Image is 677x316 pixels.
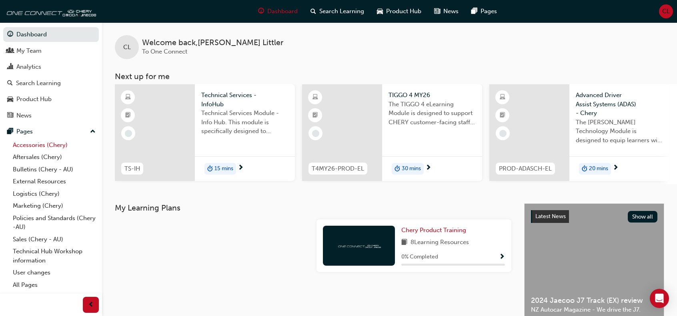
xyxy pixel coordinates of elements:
[201,109,288,136] span: Technical Services Module - Info Hub. This module is specifically designed to address the require...
[124,164,140,173] span: TS-IH
[102,72,677,81] h3: Next up for me
[10,175,99,188] a: External Resources
[88,300,94,310] span: prev-icon
[395,164,400,174] span: duration-icon
[16,62,41,72] div: Analytics
[3,92,99,107] a: Product Hub
[389,100,476,127] span: The TIGGO 4 eLearning Module is designed to support CHERY customer-facing staff with the product ...
[401,238,407,248] span: book-icon
[115,84,295,181] a: TS-IHTechnical Services - InfoHubTechnical Services Module - Info Hub. This module is specificall...
[7,48,13,55] span: people-icon
[10,212,99,233] a: Policies and Standards (Chery -AU)
[659,4,673,18] button: CL
[389,91,476,100] span: TIGGO 4 MY26
[10,151,99,163] a: Aftersales (Chery)
[312,110,318,121] span: booktick-icon
[125,92,131,103] span: learningResourceType_ELEARNING-icon
[589,164,608,173] span: 20 mins
[401,252,438,262] span: 0 % Completed
[499,164,552,173] span: PROD-ADASCH-EL
[500,92,505,103] span: learningResourceType_ELEARNING-icon
[402,164,421,173] span: 30 mins
[499,130,507,137] span: learningRecordVerb_NONE-icon
[125,130,132,137] span: learningRecordVerb_NONE-icon
[4,3,96,19] img: oneconnect
[337,242,381,249] img: oneconnect
[3,108,99,123] a: News
[582,164,587,174] span: duration-icon
[628,211,658,223] button: Show all
[531,305,657,314] span: NZ Autocar Magazine - We drive the J7.
[10,245,99,266] a: Technical Hub Workshop information
[201,91,288,109] span: Technical Services - InfoHub
[123,43,131,52] span: CL
[207,164,213,174] span: duration-icon
[10,188,99,200] a: Logistics (Chery)
[500,110,505,121] span: booktick-icon
[576,118,663,145] span: The [PERSON_NAME] Technology Module is designed to equip learners with essential knowledge about ...
[7,31,13,38] span: guage-icon
[7,112,13,119] span: news-icon
[142,38,283,48] span: Welcome back , [PERSON_NAME] Littler
[319,7,364,16] span: Search Learning
[10,233,99,246] a: Sales (Chery - AU)
[499,252,505,262] button: Show Progress
[267,7,298,16] span: Dashboard
[16,79,61,88] div: Search Learning
[10,279,99,291] a: All Pages
[7,96,13,103] span: car-icon
[3,27,99,42] a: Dashboard
[7,80,13,87] span: search-icon
[16,95,52,104] div: Product Hub
[7,64,13,71] span: chart-icon
[10,200,99,212] a: Marketing (Chery)
[411,238,469,248] span: 8 Learning Resources
[142,48,187,55] span: To One Connect
[304,3,371,20] a: search-iconSearch Learning
[531,296,657,305] span: 2024 Jaecoo J7 Track (EX) review
[214,164,233,173] span: 15 mins
[662,7,670,16] span: CL
[10,163,99,176] a: Bulletins (Chery - AU)
[386,7,421,16] span: Product Hub
[302,84,482,181] a: T4MY26-PROD-ELTIGGO 4 MY26The TIGGO 4 eLearning Module is designed to support CHERY customer-faci...
[443,7,459,16] span: News
[16,111,32,120] div: News
[90,127,96,137] span: up-icon
[3,76,99,91] a: Search Learning
[3,124,99,139] button: Pages
[312,92,318,103] span: learningResourceType_ELEARNING-icon
[252,3,304,20] a: guage-iconDashboard
[489,84,669,181] a: PROD-ADASCH-ELAdvanced Driver Assist Systems (ADAS) - CheryThe [PERSON_NAME] Technology Module is...
[613,165,619,172] span: next-icon
[650,289,669,308] div: Open Intercom Messenger
[434,6,440,16] span: news-icon
[7,128,13,135] span: pages-icon
[428,3,465,20] a: news-iconNews
[258,6,264,16] span: guage-icon
[401,227,466,234] span: Chery Product Training
[3,44,99,58] a: My Team
[238,165,244,172] span: next-icon
[401,226,469,235] a: Chery Product Training
[310,6,316,16] span: search-icon
[115,203,511,213] h3: My Learning Plans
[377,6,383,16] span: car-icon
[16,46,42,56] div: My Team
[531,210,657,223] a: Latest NewsShow all
[425,165,431,172] span: next-icon
[465,3,503,20] a: pages-iconPages
[312,130,319,137] span: learningRecordVerb_NONE-icon
[499,254,505,261] span: Show Progress
[3,26,99,124] button: DashboardMy TeamAnalyticsSearch LearningProduct HubNews
[3,60,99,74] a: Analytics
[10,139,99,151] a: Accessories (Chery)
[312,164,364,173] span: T4MY26-PROD-EL
[10,266,99,279] a: User changes
[481,7,497,16] span: Pages
[535,213,566,220] span: Latest News
[125,110,131,121] span: booktick-icon
[371,3,428,20] a: car-iconProduct Hub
